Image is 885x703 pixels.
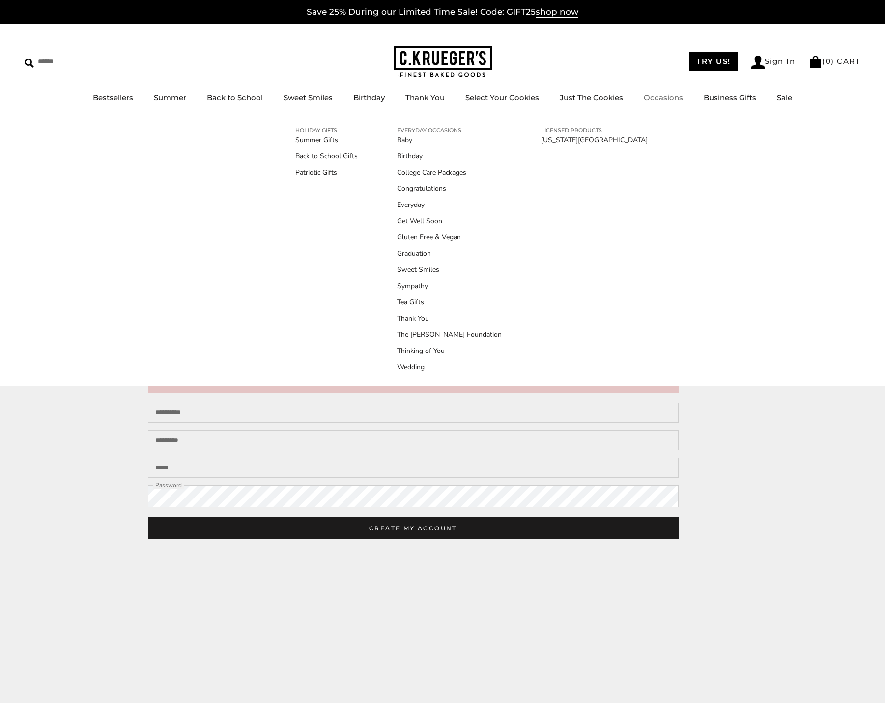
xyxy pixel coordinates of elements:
[751,56,765,69] img: Account
[148,403,679,423] input: First name
[644,93,683,102] a: Occasions
[397,167,502,177] a: College Care Packages
[405,93,445,102] a: Thank You
[397,183,502,194] a: Congratulations
[777,93,792,102] a: Sale
[295,167,358,177] a: Patriotic Gifts
[397,313,502,323] a: Thank You
[397,200,502,210] a: Everyday
[826,57,831,66] span: 0
[148,458,679,478] input: Email
[394,46,492,78] img: C.KRUEGER'S
[541,126,648,135] a: LICENSED PRODUCTS
[397,362,502,372] a: Wedding
[397,264,502,275] a: Sweet Smiles
[397,248,502,259] a: Graduation
[397,297,502,307] a: Tea Gifts
[25,59,34,68] img: Search
[704,93,756,102] a: Business Gifts
[751,56,796,69] a: Sign In
[295,126,358,135] a: HOLIDAY GIFTS
[148,430,679,450] input: Last name
[25,54,142,69] input: Search
[307,7,578,18] a: Save 25% During our Limited Time Sale! Code: GIFT25shop now
[397,216,502,226] a: Get Well Soon
[809,56,822,68] img: Bag
[397,346,502,356] a: Thinking of You
[154,93,186,102] a: Summer
[397,126,502,135] a: EVERYDAY OCCASIONS
[809,57,860,66] a: (0) CART
[295,151,358,161] a: Back to School Gifts
[689,52,738,71] a: TRY US!
[207,93,263,102] a: Back to School
[148,517,679,539] button: CREATE MY ACCOUNT
[148,485,679,507] input: Password
[397,281,502,291] a: Sympathy
[284,93,333,102] a: Sweet Smiles
[93,93,133,102] a: Bestsellers
[295,135,358,145] a: Summer Gifts
[397,135,502,145] a: Baby
[536,7,578,18] span: shop now
[397,151,502,161] a: Birthday
[397,232,502,242] a: Gluten Free & Vegan
[560,93,623,102] a: Just The Cookies
[465,93,539,102] a: Select Your Cookies
[397,329,502,340] a: The [PERSON_NAME] Foundation
[541,135,648,145] a: [US_STATE][GEOGRAPHIC_DATA]
[353,93,385,102] a: Birthday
